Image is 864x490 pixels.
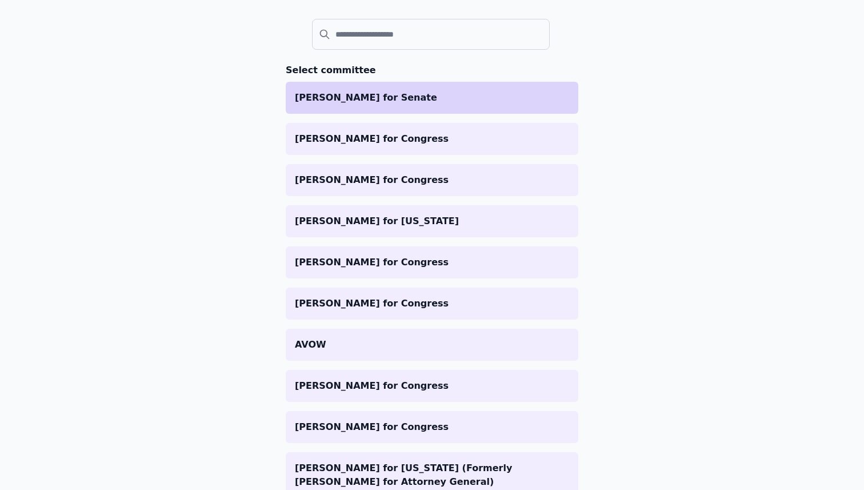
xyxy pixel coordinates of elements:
a: [PERSON_NAME] for Congress [286,246,578,278]
a: [PERSON_NAME] for Congress [286,370,578,402]
p: [PERSON_NAME] for Congress [295,173,569,187]
a: AVOW [286,329,578,361]
p: [PERSON_NAME] for [US_STATE] [295,214,569,228]
a: [PERSON_NAME] for Congress [286,411,578,443]
a: [PERSON_NAME] for Congress [286,164,578,196]
p: [PERSON_NAME] for Congress [295,132,569,146]
h3: Select committee [286,63,578,77]
a: [PERSON_NAME] for Senate [286,82,578,114]
a: [PERSON_NAME] for Congress [286,288,578,320]
p: [PERSON_NAME] for [US_STATE] (Formerly [PERSON_NAME] for Attorney General) [295,461,569,489]
p: [PERSON_NAME] for Congress [295,297,569,310]
p: AVOW [295,338,569,352]
p: [PERSON_NAME] for Congress [295,420,569,434]
p: [PERSON_NAME] for Senate [295,91,569,105]
p: [PERSON_NAME] for Congress [295,256,569,269]
a: [PERSON_NAME] for Congress [286,123,578,155]
p: [PERSON_NAME] for Congress [295,379,569,393]
a: [PERSON_NAME] for [US_STATE] [286,205,578,237]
